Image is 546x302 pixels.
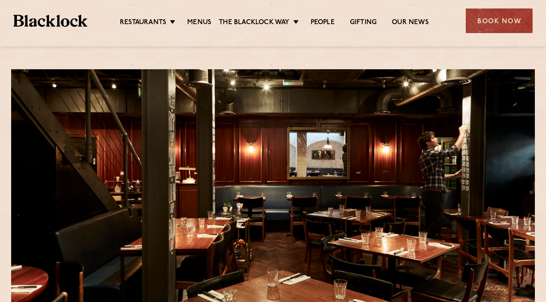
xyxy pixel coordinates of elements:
img: BL_Textured_Logo-footer-cropped.svg [13,15,87,27]
a: The Blacklock Way [219,18,289,28]
a: Our News [392,18,429,28]
a: Restaurants [120,18,166,28]
a: Gifting [350,18,377,28]
div: Book Now [466,8,533,33]
a: Menus [187,18,211,28]
a: People [311,18,335,28]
